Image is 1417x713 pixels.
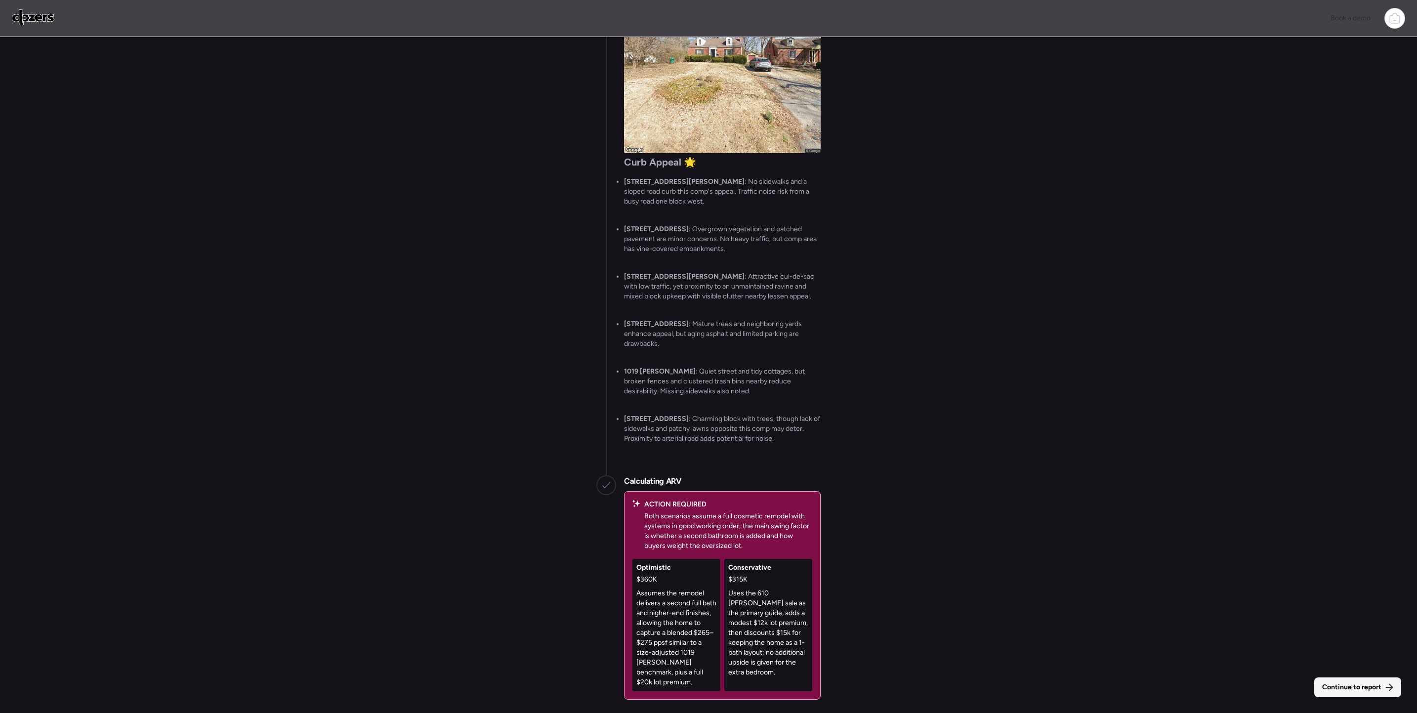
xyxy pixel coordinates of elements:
[624,272,821,301] p: : Attractive cul-de-sac with low traffic, yet proximity to an unmaintained ravine and mixed block...
[636,575,657,585] span: $360K
[624,367,696,376] strong: 1019 [PERSON_NAME]
[624,157,821,167] h1: Curb Appeal 🌟
[624,224,821,254] p: : Overgrown vegetation and patched pavement are minor concerns. No heavy traffic, but comp area h...
[624,320,689,328] strong: [STREET_ADDRESS]
[644,511,812,551] p: Both scenarios assume a full cosmetic remodel with systems in good working order; the main swing ...
[624,475,682,487] h2: Calculating ARV
[636,563,671,573] span: Optimistic
[624,272,745,281] strong: [STREET_ADDRESS][PERSON_NAME]
[728,563,771,573] span: Conservative
[624,367,821,396] p: : Quiet street and tidy cottages, but broken fences and clustered trash bins nearby reduce desira...
[624,225,689,233] strong: [STREET_ADDRESS]
[624,177,821,207] p: : No sidewalks and a sloped road curb this comp's appeal. Traffic noise risk from a busy road one...
[728,588,808,677] p: Uses the 610 [PERSON_NAME] sale as the primary guide, adds a modest $12k lot premium, then discou...
[1322,682,1381,692] span: Continue to report
[728,575,748,585] span: $315K
[1331,14,1371,22] span: Book a demo
[624,414,821,444] p: : Charming block with trees, though lack of sidewalks and patchy lawns opposite this comp may det...
[624,319,821,349] p: : Mature trees and neighboring yards enhance appeal, but aging asphalt and limited parking are dr...
[644,500,707,509] span: ACTION REQUIRED
[624,415,689,423] strong: [STREET_ADDRESS]
[624,177,745,186] strong: [STREET_ADDRESS][PERSON_NAME]
[636,588,716,687] p: Assumes the remodel delivers a second full bath and higher-end finishes, allowing the home to cap...
[12,9,54,25] img: Logo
